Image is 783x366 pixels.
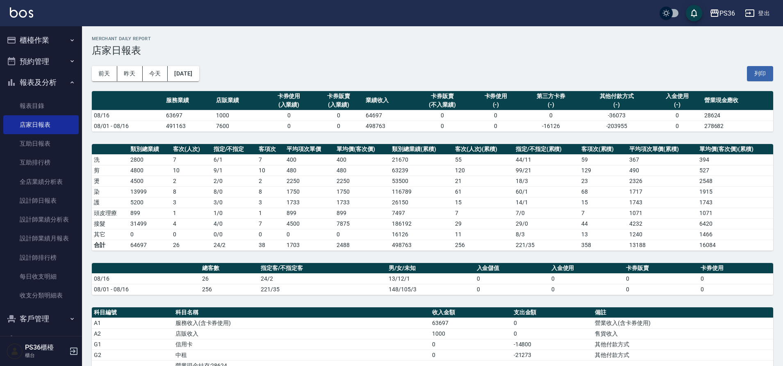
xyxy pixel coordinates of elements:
td: 7 [171,154,212,165]
td: 0 [414,110,471,121]
td: 221/35 [514,240,579,250]
button: 今天 [143,66,168,81]
td: 26 [200,273,259,284]
td: 7 [453,208,514,218]
th: 卡券販賣 [624,263,699,274]
td: 7600 [214,121,264,131]
td: 0 [264,110,314,121]
td: 116789 [390,186,453,197]
td: 0 [171,229,212,240]
td: 278682 [702,121,773,131]
td: -203955 [581,121,652,131]
td: 1071 [627,208,698,218]
td: 120 [453,165,514,176]
td: 4800 [128,165,171,176]
td: 0 [430,350,512,360]
th: 指定/不指定 [212,144,257,155]
td: 358 [579,240,627,250]
td: 29 [453,218,514,229]
td: 0 [257,229,285,240]
a: 設計師日報表 [3,191,79,210]
td: 400 [285,154,335,165]
h2: Merchant Daily Report [92,36,773,41]
td: 店販收入 [173,328,430,339]
th: 客次(人次) [171,144,212,155]
td: 0 [699,273,773,284]
button: 員工及薪資 [3,329,79,351]
td: 13/12/1 [387,273,475,284]
td: 28624 [702,110,773,121]
th: 收入金額 [430,307,512,318]
td: 0 [314,121,364,131]
h3: 店家日報表 [92,45,773,56]
td: A2 [92,328,173,339]
td: 4500 [285,218,335,229]
td: 899 [335,208,390,218]
td: 08/16 [92,110,164,121]
td: 24/2 [259,273,387,284]
div: PS36 [719,8,735,18]
td: 367 [627,154,698,165]
td: 64697 [364,110,414,121]
td: 6420 [697,218,773,229]
td: 1703 [285,240,335,250]
td: -36073 [581,110,652,121]
td: A1 [92,318,173,328]
td: 0 [264,121,314,131]
td: 其他付款方式 [593,339,773,350]
th: 單均價(客次價) [335,144,390,155]
div: (入業績) [316,101,362,109]
td: 0 [335,229,390,240]
td: 16084 [697,240,773,250]
td: 0 [521,110,581,121]
td: 0 [285,229,335,240]
td: 7 [257,154,285,165]
td: 0 [652,121,702,131]
td: 0 [475,284,549,295]
td: 480 [335,165,390,176]
td: 0 [624,284,699,295]
td: 14 / 1 [514,197,579,208]
div: 入金使用 [654,92,700,101]
td: 2 [257,176,285,186]
th: 類別總業績 [128,144,171,155]
td: 08/01 - 08/16 [92,121,164,131]
td: 23 [579,176,627,186]
td: 服務收入(含卡券使用) [173,318,430,328]
a: 收支分類明細表 [3,286,79,305]
td: 2488 [335,240,390,250]
td: 3 [171,197,212,208]
td: 9 / 1 [212,165,257,176]
td: 29 / 0 [514,218,579,229]
a: 互助排行榜 [3,153,79,172]
td: 53500 [390,176,453,186]
td: 129 [579,165,627,176]
td: 60 / 1 [514,186,579,197]
td: 1 / 0 [212,208,257,218]
td: 頭皮理療 [92,208,128,218]
th: 科目編號 [92,307,173,318]
td: 1717 [627,186,698,197]
td: 498763 [364,121,414,131]
td: 3 [257,197,285,208]
td: -21273 [512,350,593,360]
td: 2326 [627,176,698,186]
td: 61 [453,186,514,197]
td: 4 [171,218,212,229]
td: 0 [624,273,699,284]
td: 11 [453,229,514,240]
td: 2250 [285,176,335,186]
td: 186192 [390,218,453,229]
td: 491163 [164,121,214,131]
th: 男/女/未知 [387,263,475,274]
td: 63697 [164,110,214,121]
th: 卡券使用 [699,263,773,274]
div: (-) [473,101,519,109]
td: 24/2 [212,240,257,250]
th: 備註 [593,307,773,318]
td: -14800 [512,339,593,350]
td: 其他付款方式 [593,350,773,360]
td: 1743 [697,197,773,208]
img: Logo [10,7,33,18]
th: 入金儲值 [475,263,549,274]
